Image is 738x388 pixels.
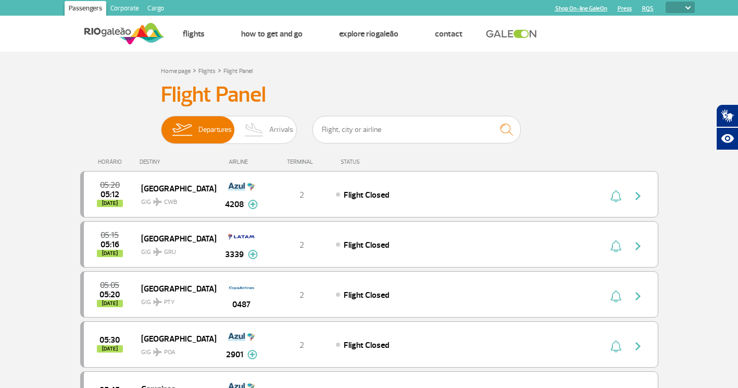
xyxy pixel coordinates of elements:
span: [GEOGRAPHIC_DATA] [141,232,208,245]
img: seta-direita-painel-voo.svg [632,240,644,252]
span: Flight Closed [344,190,389,200]
span: Arrivals [269,116,293,143]
button: Abrir tradutor de língua de sinais. [716,104,738,127]
input: Flight, city or airline [312,116,521,143]
a: Flight Panel [223,67,253,75]
img: sino-painel-voo.svg [610,340,621,353]
span: 3339 [225,248,244,261]
span: GIG [141,242,208,257]
img: destiny_airplane.svg [153,348,162,356]
span: [DATE] [97,345,123,353]
span: [GEOGRAPHIC_DATA] [141,332,208,345]
a: Flights [198,67,216,75]
span: Departures [198,116,232,143]
span: 2025-08-25 05:12:27 [101,191,119,198]
span: GRU [164,248,176,257]
span: 2025-08-25 05:30:00 [99,336,120,344]
div: STATUS [335,159,420,165]
span: POA [164,348,176,357]
span: [DATE] [97,300,123,307]
img: mais-info-painel-voo.svg [248,250,258,259]
a: Cargo [143,1,168,18]
a: How to get and go [241,29,303,39]
button: Abrir recursos assistivos. [716,127,738,150]
div: AIRLINE [216,159,268,165]
img: sino-painel-voo.svg [610,240,621,252]
a: Contact [435,29,462,39]
a: Flights [183,29,205,39]
span: 4208 [225,198,244,211]
a: Shop On-line GaleOn [555,5,607,12]
span: 2025-08-25 05:20:00 [99,291,120,298]
span: 2 [299,340,304,350]
img: destiny_airplane.svg [153,248,162,256]
span: [DATE] [97,250,123,257]
span: GIG [141,192,208,207]
span: 2 [299,190,304,200]
a: Home page [161,67,191,75]
img: mais-info-painel-voo.svg [248,200,258,209]
img: slider-embarque [166,116,198,143]
span: 0487 [232,298,251,311]
span: 2025-08-25 05:15:00 [101,232,119,239]
div: Plugin de acessibilidade da Hand Talk. [716,104,738,150]
a: > [218,64,221,76]
img: seta-direita-painel-voo.svg [632,340,644,353]
a: Explore RIOgaleão [339,29,398,39]
span: GIG [141,342,208,357]
span: [DATE] [97,200,123,207]
img: mais-info-painel-voo.svg [247,350,257,359]
img: sino-painel-voo.svg [610,290,621,302]
img: sino-painel-voo.svg [610,190,621,202]
img: slider-desembarque [239,116,270,143]
span: 2 [299,290,304,300]
span: Flight Closed [344,240,389,250]
span: PTY [164,298,174,307]
span: 2025-08-25 05:05:00 [100,282,119,289]
a: RQS [642,5,654,12]
span: 2025-08-25 05:16:00 [101,241,119,248]
img: seta-direita-painel-voo.svg [632,190,644,202]
span: [GEOGRAPHIC_DATA] [141,282,208,295]
span: 2901 [226,348,243,361]
span: [GEOGRAPHIC_DATA] [141,181,208,195]
a: Press [618,5,632,12]
div: TERMINAL [268,159,335,165]
div: HORÁRIO [83,159,140,165]
a: > [193,64,196,76]
span: 2025-08-25 05:20:00 [100,181,120,189]
h3: Flight Panel [161,82,578,108]
span: Flight Closed [344,340,389,350]
img: destiny_airplane.svg [153,298,162,306]
span: CWB [164,198,177,207]
span: GIG [141,292,208,307]
a: Passengers [65,1,106,18]
a: Corporate [106,1,143,18]
img: seta-direita-painel-voo.svg [632,290,644,302]
div: DESTINY [140,159,216,165]
span: Flight Closed [344,290,389,300]
span: 2 [299,240,304,250]
img: destiny_airplane.svg [153,198,162,206]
